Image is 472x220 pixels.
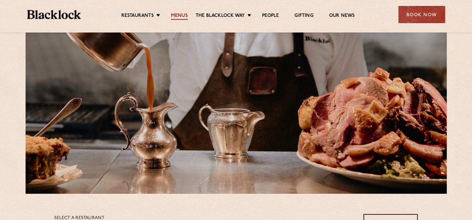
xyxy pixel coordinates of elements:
div: Book Now [398,6,445,23]
a: Restaurants [121,13,154,20]
a: People [262,13,279,20]
a: Gifting [294,13,313,20]
a: The Blacklock Way [196,13,245,20]
img: BL_Textured_Logo-footer-cropped.svg [27,10,81,19]
a: Menus [171,13,188,20]
a: Our News [329,13,355,20]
